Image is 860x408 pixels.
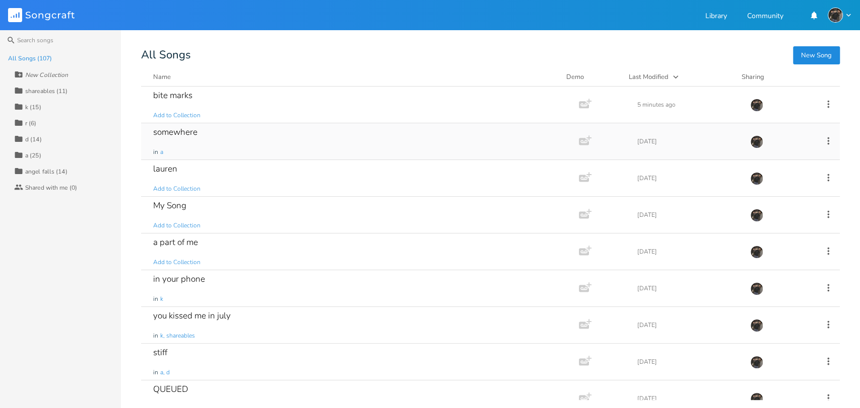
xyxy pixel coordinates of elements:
img: August Tyler Gallant [750,282,763,295]
span: Add to Collection [153,258,201,267]
div: somewhere [153,128,197,136]
span: in [153,295,158,303]
img: August Tyler Gallant [750,392,763,405]
a: Community [747,13,783,21]
div: a part of me [153,238,198,247]
div: Name [153,72,171,81]
div: shareables (11) [25,88,68,94]
img: August Tyler Gallant [750,246,763,259]
div: [DATE] [637,138,738,144]
div: [DATE] [637,395,738,401]
div: My Song [153,201,186,210]
span: a [160,148,163,156]
div: [DATE] [637,212,738,218]
div: All Songs (107) [8,55,52,61]
button: Name [153,72,554,82]
div: Demo [566,72,617,82]
div: you kissed me in july [153,311,231,320]
a: Library [705,13,727,21]
span: Add to Collection [153,185,201,193]
span: Add to Collection [153,221,201,230]
div: [DATE] [637,175,738,181]
div: stiff [153,348,167,357]
div: Last Modified [629,72,669,81]
div: [DATE] [637,285,738,291]
div: in your phone [153,275,205,283]
div: r (6) [25,120,37,126]
img: August Tyler Gallant [750,209,763,222]
button: New Song [793,46,840,64]
div: angel falls (14) [25,169,68,175]
div: New Collection [25,72,68,78]
span: in [153,148,158,156]
img: August Tyler Gallant [750,172,763,185]
img: August Tyler Gallant [750,135,763,148]
img: August Tyler Gallant [750,99,763,112]
div: Shared with me (0) [25,185,77,191]
img: August Tyler Gallant [750,319,763,332]
span: k, shareables [160,332,195,340]
span: k [160,295,163,303]
div: [DATE] [637,359,738,365]
img: August Tyler Gallant [750,356,763,369]
span: in [153,368,158,377]
button: Last Modified [629,72,730,82]
span: in [153,332,158,340]
img: August Tyler Gallant [828,8,843,23]
div: d (14) [25,136,42,142]
span: Add to Collection [153,111,201,120]
div: [DATE] [637,322,738,328]
div: k (15) [25,104,41,110]
div: Sharing [742,72,802,82]
div: [DATE] [637,249,738,255]
div: All Songs [141,50,840,60]
div: a (25) [25,152,41,158]
div: 5 minutes ago [637,102,738,108]
div: QUEUED [153,385,188,393]
span: a, d [160,368,170,377]
div: lauren [153,165,177,173]
div: bite marks [153,91,192,100]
